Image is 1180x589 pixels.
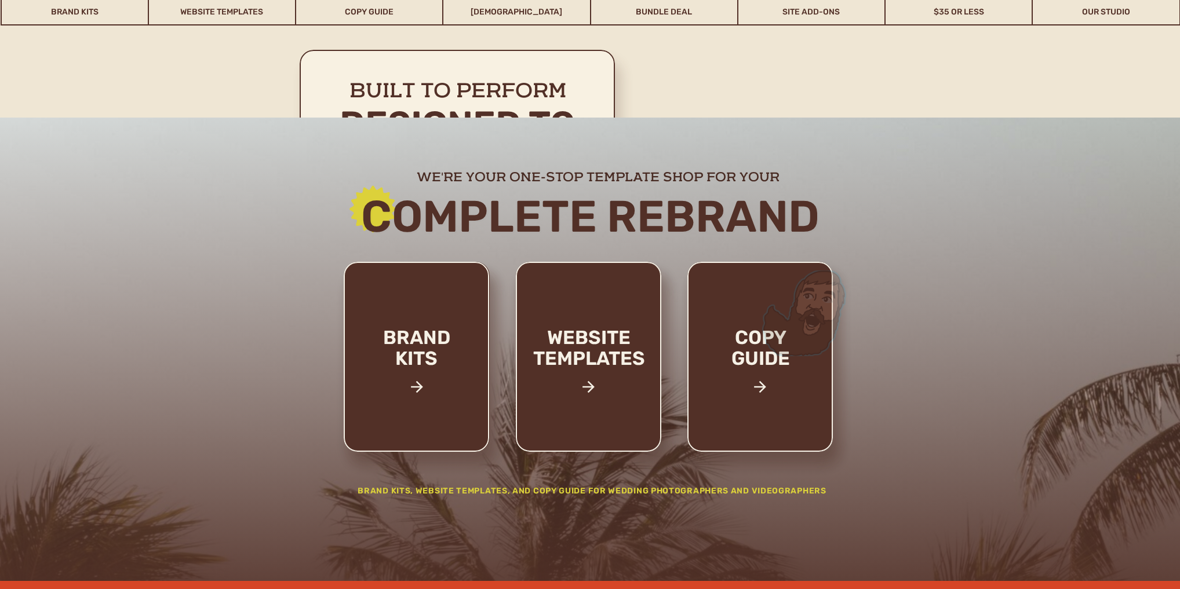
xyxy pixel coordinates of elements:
a: brand kits [367,327,465,408]
h2: Designed to [314,105,602,146]
h2: Brand Kits, website templates, and Copy Guide for wedding photographers and videographers [332,485,852,502]
h2: Complete rebrand [277,193,904,240]
h2: Built to perform [314,81,602,105]
a: copy guide [707,327,814,408]
h2: we're your one-stop template shop for your [334,169,862,183]
a: website templates [513,327,665,394]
